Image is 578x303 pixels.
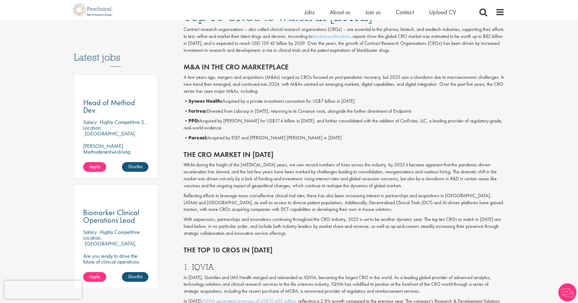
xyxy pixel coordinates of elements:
[74,37,158,67] h3: Latest jobs
[122,162,148,172] a: Shortlist
[89,163,100,170] span: Apply
[188,98,222,104] b: Syneos Health:
[558,283,576,301] img: Chatbot
[83,99,149,114] a: Head of Method Dev.
[83,124,102,131] span: Location:
[184,263,505,271] h3: 1. IQVIA
[83,143,149,178] p: [PERSON_NAME] Methodenentwicklung (m/w/d)** | Dauerhaft | Biowissenschaften | [GEOGRAPHIC_DATA] (...
[83,234,102,241] span: Location:
[83,162,106,172] a: Apply
[184,118,505,132] p: • Acquired by [PERSON_NAME] for US$17.4 billion in [DATE], and further consolidated with the addi...
[184,98,505,105] p: • Acquired by a private investment consortium for US$7 billion in [DATE]
[83,97,135,115] span: Head of Method Dev.
[396,8,414,16] a: Contact
[184,63,505,71] h2: M&A in the CRO marketplace
[83,228,97,235] span: Salary
[184,192,505,213] p: Reflecting efforts to leverage more cost-effective clinical trial sites, there has also been incr...
[304,8,315,16] a: Jobs
[89,273,100,280] span: Apply
[83,207,139,225] span: Biomarker Clinical Operations Lead
[184,274,505,295] p: In [DATE], Quintiles and IMS Health merged and rebranded as IQVIA, becoming the largest CRO in th...
[83,272,106,282] a: Apply
[188,108,207,114] b: Fortrea:
[184,74,505,95] p: A few years ago, mergers and acquisitions (M&As) surged as CROs focused on post-pandemic recovery...
[83,253,149,288] p: Are you ready to drive the future of clinical operations from behind the scenes? Looking to be in...
[83,118,97,125] span: Salary
[188,118,199,124] b: PPD:
[184,108,505,115] p: • Divested from Labcorp in [DATE], returning to its Covance roots, alongside the further divestme...
[100,118,155,125] p: Highly Competitive Salary
[122,272,148,282] a: Shortlist
[429,8,456,16] a: Upload CV
[330,8,350,16] a: About us
[184,151,505,158] h2: The CRO market in [DATE]
[184,216,505,237] p: With expansions, partnerships and innovations continuing throughout the CRO industry, 2025 is set...
[312,33,350,39] a: MarketsandMarkets
[83,130,135,148] p: [GEOGRAPHIC_DATA] (60318), [GEOGRAPHIC_DATA]
[184,246,505,254] h2: The top 10 CROs in [DATE]
[83,240,136,253] p: [GEOGRAPHIC_DATA], [GEOGRAPHIC_DATA]
[184,135,505,142] p: • Acquired by EQT and [PERSON_NAME] [PERSON_NAME] in [DATE]
[83,209,149,224] a: Biomarker Clinical Operations Lead
[184,26,505,54] p: Contract research organisations – also called clinical research organisations (CROs) – are essent...
[100,228,140,235] p: Highly Competitive
[4,281,82,299] iframe: reCAPTCHA
[184,161,505,189] p: Whilst during the height of the [MEDICAL_DATA] years, we saw record numbers of hires across the i...
[184,10,505,23] h1: Top 10 CROs to watch in [DATE]
[188,135,208,141] b: Parexel:
[365,8,380,16] a: Join us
